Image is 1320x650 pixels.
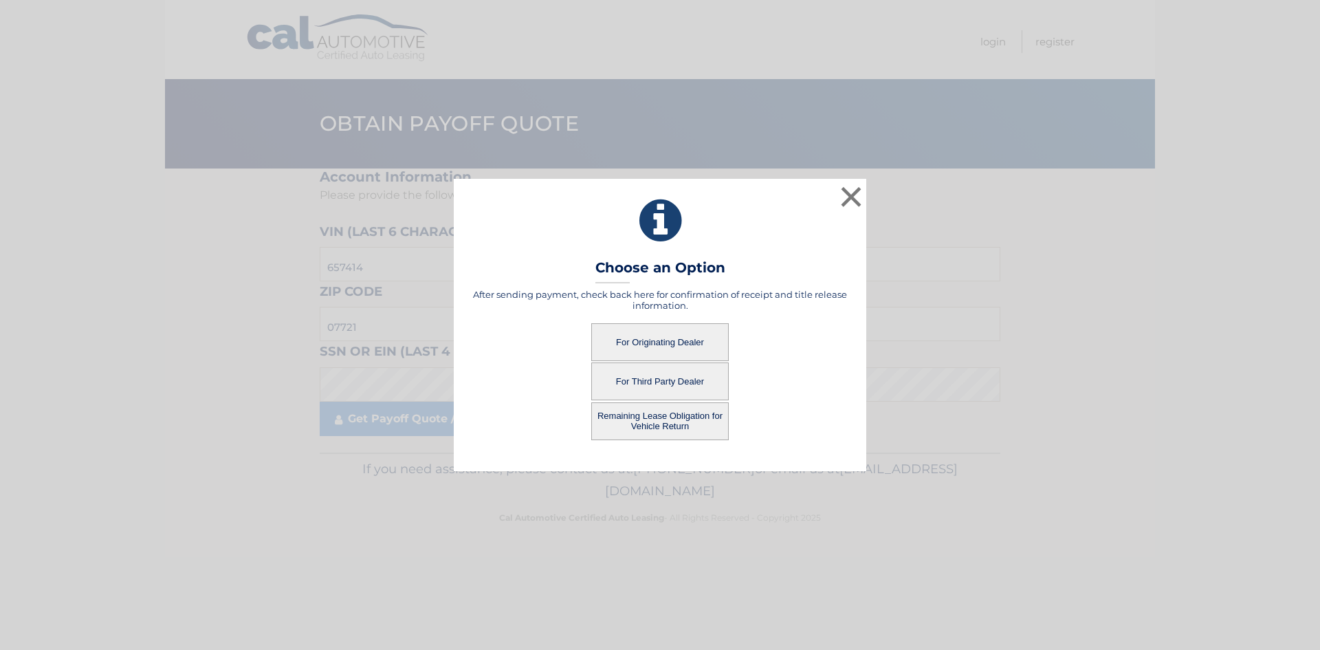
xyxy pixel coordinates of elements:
[595,259,725,283] h3: Choose an Option
[837,183,865,210] button: ×
[591,362,729,400] button: For Third Party Dealer
[591,402,729,440] button: Remaining Lease Obligation for Vehicle Return
[471,289,849,311] h5: After sending payment, check back here for confirmation of receipt and title release information.
[591,323,729,361] button: For Originating Dealer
